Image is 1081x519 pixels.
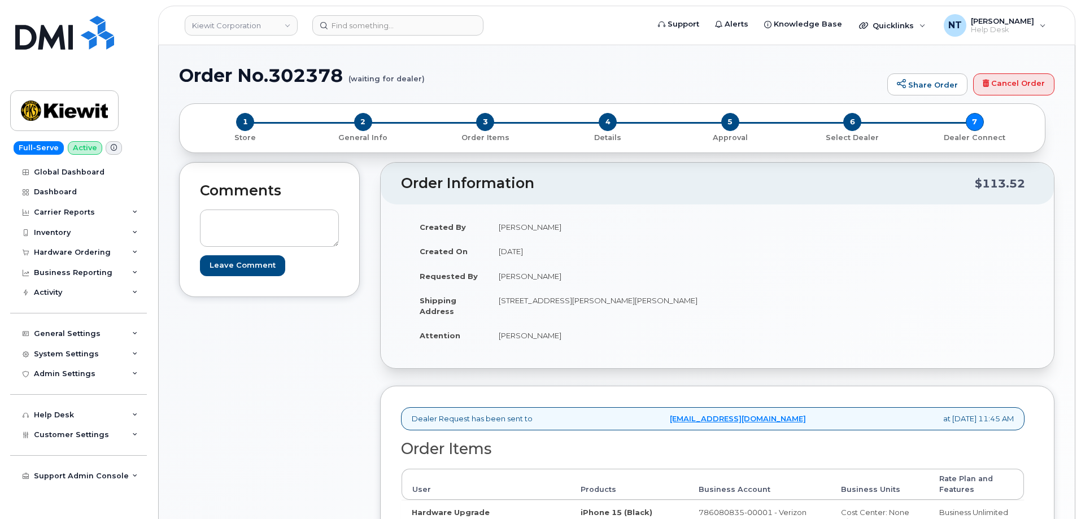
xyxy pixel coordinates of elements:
strong: Created By [420,223,466,232]
a: 6 Select Dealer [791,131,914,143]
td: [DATE] [489,239,709,264]
span: 1 [236,113,254,131]
strong: iPhone 15 (Black) [581,508,652,517]
p: Select Dealer [796,133,909,143]
strong: Created On [420,247,468,256]
td: [PERSON_NAME] [489,264,709,289]
td: [STREET_ADDRESS][PERSON_NAME][PERSON_NAME] [489,288,709,323]
span: 6 [843,113,861,131]
th: Rate Plan and Features [929,469,1024,500]
th: Business Units [831,469,929,500]
th: User [402,469,570,500]
strong: Shipping Address [420,296,456,316]
td: [PERSON_NAME] [489,323,709,348]
span: 4 [599,113,617,131]
div: $113.52 [975,173,1025,194]
small: (waiting for dealer) [348,66,425,83]
a: 4 Details [547,131,669,143]
p: Approval [673,133,787,143]
p: Store [193,133,298,143]
p: Details [551,133,665,143]
span: 5 [721,113,739,131]
h2: Order Items [401,441,1025,457]
td: [PERSON_NAME] [489,215,709,239]
strong: Attention [420,331,460,340]
th: Business Account [688,469,831,500]
div: Dealer Request has been sent to at [DATE] 11:45 AM [401,407,1025,430]
a: 5 Approval [669,131,791,143]
th: Products [570,469,688,500]
input: Leave Comment [200,255,285,276]
span: 2 [354,113,372,131]
p: Order Items [429,133,542,143]
h2: Order Information [401,176,975,191]
a: Cancel Order [973,73,1054,96]
a: 3 Order Items [424,131,547,143]
a: 2 General Info [302,131,425,143]
p: General Info [307,133,420,143]
a: 1 Store [189,131,302,143]
a: Share Order [887,73,967,96]
strong: Requested By [420,272,478,281]
a: [EMAIL_ADDRESS][DOMAIN_NAME] [670,413,806,424]
span: 3 [476,113,494,131]
h1: Order No.302378 [179,66,882,85]
h2: Comments [200,183,339,199]
strong: Hardware Upgrade [412,508,490,517]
